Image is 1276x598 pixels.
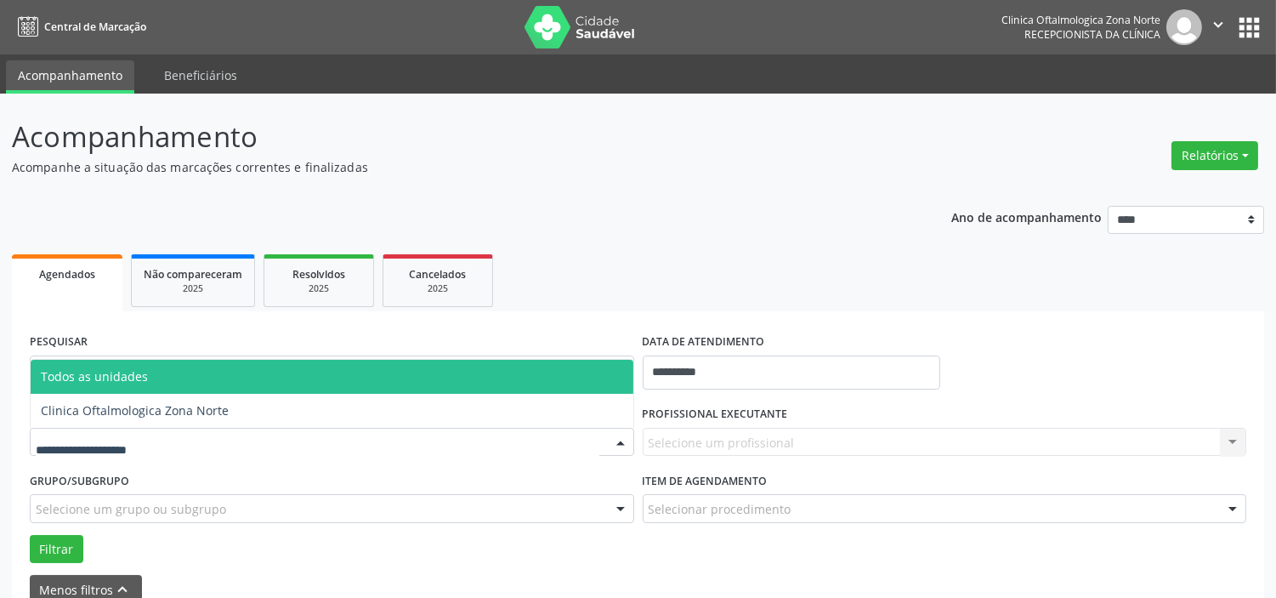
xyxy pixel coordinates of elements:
p: Acompanhe a situação das marcações correntes e finalizadas [12,158,888,176]
button: apps [1234,13,1264,43]
a: Central de Marcação [12,13,146,41]
div: 2025 [395,282,480,295]
span: Cancelados [410,267,467,282]
a: Acompanhamento [6,60,134,94]
label: PESQUISAR [30,329,88,356]
a: Beneficiários [152,60,249,90]
span: Agendados [39,267,95,282]
label: PROFISSIONAL EXECUTANTE [643,402,788,428]
span: Recepcionista da clínica [1024,27,1160,42]
span: Não compareceram [144,267,242,282]
span: Central de Marcação [44,20,146,34]
img: img [1166,9,1202,45]
div: 2025 [144,282,242,295]
p: Ano de acompanhamento [951,206,1102,227]
label: Item de agendamento [643,468,768,494]
button:  [1202,9,1234,45]
p: Acompanhamento [12,116,888,158]
span: Clinica Oftalmologica Zona Norte [41,402,229,419]
button: Relatórios [1171,141,1258,170]
span: Todos as unidades [41,368,148,384]
label: DATA DE ATENDIMENTO [643,329,765,356]
div: Clinica Oftalmologica Zona Norte [1001,13,1160,27]
button: Filtrar [30,535,83,564]
span: Selecionar procedimento [649,500,791,518]
i:  [1209,15,1228,34]
span: Resolvidos [292,267,345,282]
div: 2025 [276,282,361,295]
label: Grupo/Subgrupo [30,468,129,494]
span: Selecione um grupo ou subgrupo [36,500,226,518]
